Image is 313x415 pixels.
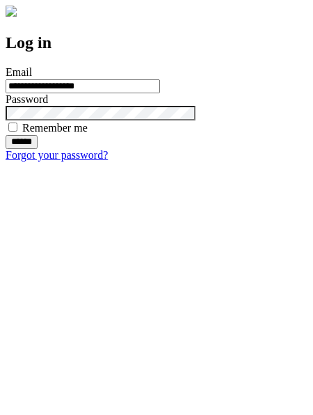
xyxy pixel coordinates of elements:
a: Forgot your password? [6,149,108,161]
label: Remember me [22,122,88,134]
h2: Log in [6,33,307,52]
label: Email [6,66,32,78]
img: logo-4e3dc11c47720685a147b03b5a06dd966a58ff35d612b21f08c02c0306f2b779.png [6,6,17,17]
label: Password [6,93,48,105]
